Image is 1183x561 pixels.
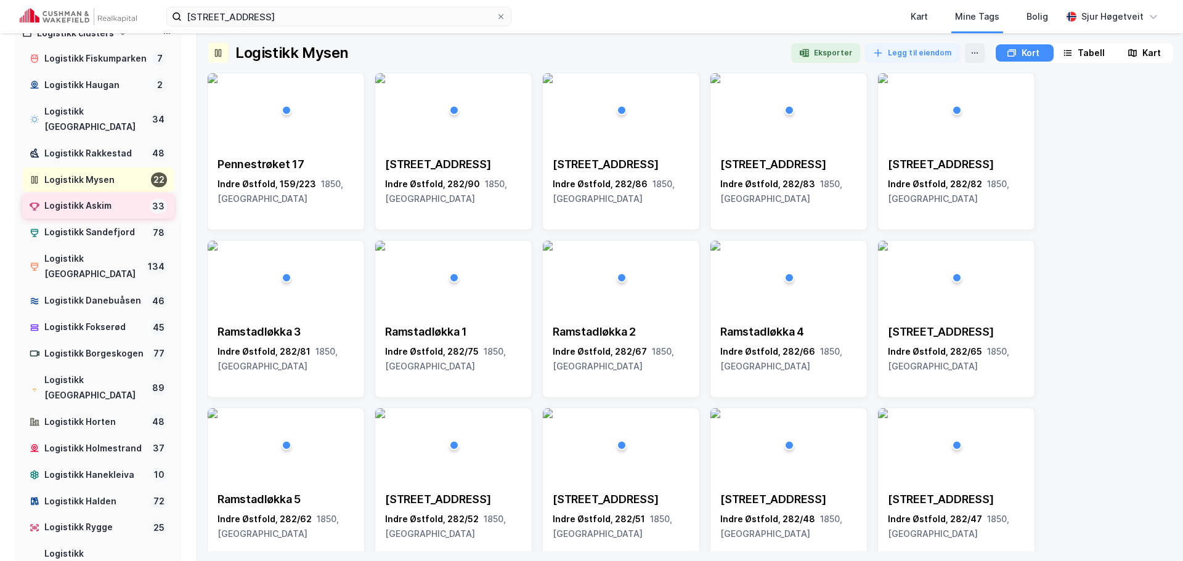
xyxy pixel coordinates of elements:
[22,141,174,166] a: Logistikk Rakkestad48
[878,73,888,83] img: 256x120
[543,73,553,83] img: 256x120
[888,514,1009,539] span: 1850, [GEOGRAPHIC_DATA]
[720,344,857,374] div: Indre Østfold, 282/66
[720,512,857,541] div: Indre Østfold, 282/48
[151,172,167,187] div: 22
[888,344,1025,374] div: Indre Østfold, 282/65
[217,514,339,539] span: 1850, [GEOGRAPHIC_DATA]
[1121,502,1183,561] iframe: Chat Widget
[911,9,928,24] div: Kart
[22,410,174,435] a: Logistikk Horten48
[22,246,174,287] a: Logistikk [GEOGRAPHIC_DATA]134
[22,288,174,313] a: Logistikk Danebuåsen46
[22,73,174,98] a: Logistikk Haugan2
[152,51,167,66] div: 7
[22,220,174,245] a: Logistikk Sandefjord78
[22,436,174,461] a: Logistikk Holmestrand37
[385,346,506,371] span: 1850, [GEOGRAPHIC_DATA]
[553,492,689,507] div: [STREET_ADDRESS]
[208,408,217,418] img: 256x120
[44,414,145,430] div: Logistikk Horten
[1142,46,1161,60] div: Kart
[217,512,354,541] div: Indre Østfold, 282/62
[44,293,145,309] div: Logistikk Danebuåsen
[888,177,1025,206] div: Indre Østfold, 282/82
[22,315,174,340] a: Logistikk Fokserød45
[375,241,385,251] img: 256x120
[22,193,174,219] a: Logistikk Askim33
[1081,9,1144,24] div: Sjur Høgetveit
[878,408,888,418] img: 256x120
[20,8,137,25] img: cushman-wakefield-realkapital-logo.202ea83816669bd177139c58696a8fa1.svg
[150,112,167,127] div: 34
[710,73,720,83] img: 256x120
[44,172,146,188] div: Logistikk Mysen
[235,43,349,63] div: Logistikk Mysen
[888,492,1025,507] div: [STREET_ADDRESS]
[720,177,857,206] div: Indre Østfold, 282/83
[375,408,385,418] img: 256x120
[44,198,145,214] div: Logistikk Askim
[217,344,354,374] div: Indre Østfold, 282/81
[720,514,842,539] span: 1850, [GEOGRAPHIC_DATA]
[720,157,857,172] div: [STREET_ADDRESS]
[22,368,174,408] a: Logistikk [GEOGRAPHIC_DATA]89
[151,346,167,361] div: 77
[44,494,146,509] div: Logistikk Halden
[385,512,522,541] div: Indre Østfold, 282/52
[1121,502,1183,561] div: Kontrollprogram for chat
[878,241,888,251] img: 256x120
[217,492,354,507] div: Ramstadløkka 5
[150,199,167,214] div: 33
[865,43,960,63] button: Legg til eiendom
[217,179,343,204] span: 1850, [GEOGRAPHIC_DATA]
[217,325,354,339] div: Ramstadløkka 3
[385,514,506,539] span: 1850, [GEOGRAPHIC_DATA]
[385,492,522,507] div: [STREET_ADDRESS]
[217,177,354,206] div: Indre Østfold, 159/223
[150,414,167,429] div: 48
[1026,9,1048,24] div: Bolig
[1078,46,1105,60] div: Tabell
[22,489,174,514] a: Logistikk Halden72
[145,259,167,274] div: 134
[888,346,1009,371] span: 1850, [GEOGRAPHIC_DATA]
[44,441,145,456] div: Logistikk Holmestrand
[888,325,1025,339] div: [STREET_ADDRESS]
[888,157,1025,172] div: [STREET_ADDRESS]
[888,512,1025,541] div: Indre Østfold, 282/47
[385,179,507,204] span: 1850, [GEOGRAPHIC_DATA]
[385,325,522,339] div: Ramstadløkka 1
[22,515,174,540] a: Logistikk Rygge25
[955,9,999,24] div: Mine Tags
[553,177,689,206] div: Indre Østfold, 282/86
[151,494,167,509] div: 72
[150,441,167,456] div: 37
[553,325,689,339] div: Ramstadløkka 2
[44,320,145,335] div: Logistikk Fokserød
[44,467,147,483] div: Logistikk Hanekleiva
[182,7,496,26] input: Søk på adresse, matrikkel, gårdeiere, leietakere eller personer
[385,177,522,206] div: Indre Østfold, 282/90
[375,73,385,83] img: 256x120
[150,381,167,395] div: 89
[44,346,146,361] div: Logistikk Borgeskogen
[553,346,674,371] span: 1850, [GEOGRAPHIC_DATA]
[44,520,146,535] div: Logistikk Rygge
[152,78,167,92] div: 2
[22,341,174,366] a: Logistikk Borgeskogen77
[720,346,842,371] span: 1850, [GEOGRAPHIC_DATA]
[44,225,145,240] div: Logistikk Sandefjord
[22,99,174,140] a: Logistikk [GEOGRAPHIC_DATA]34
[44,51,147,67] div: Logistikk Fiskumparken
[150,320,167,335] div: 45
[208,73,217,83] img: 256x120
[385,344,522,374] div: Indre Østfold, 282/75
[44,146,145,161] div: Logistikk Rakkestad
[543,241,553,251] img: 256x120
[553,344,689,374] div: Indre Østfold, 282/67
[44,373,145,403] div: Logistikk [GEOGRAPHIC_DATA]
[720,179,842,204] span: 1850, [GEOGRAPHIC_DATA]
[1022,46,1039,60] div: Kort
[791,43,860,63] button: Eksporter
